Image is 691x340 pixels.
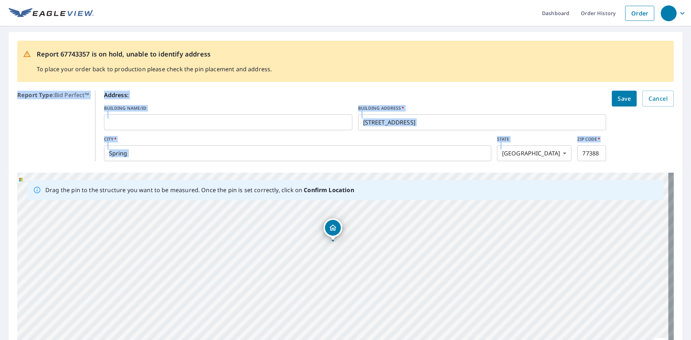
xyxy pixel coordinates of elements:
label: BUILDING NAME/ID [104,105,352,112]
button: Cancel [642,91,674,106]
p: : Bid Perfect™ [17,91,89,161]
b: Confirm Location [304,186,354,194]
button: Save [612,91,637,106]
p: Report 67743357 is on hold, unable to identify address [37,49,272,59]
p: To place your order back to production please check the pin placement and address. [37,65,272,73]
p: Drag the pin to the structure you want to be measured. Once the pin is set correctly, click on [45,186,354,194]
img: EV Logo [9,8,94,19]
p: Address: [104,91,606,99]
label: BUILDING ADDRESS [358,105,606,112]
label: CITY [104,136,491,142]
div: [GEOGRAPHIC_DATA] [497,145,572,161]
b: Report Type [17,91,53,99]
span: Cancel [649,94,668,104]
span: Save [618,94,631,104]
label: STATE [497,136,572,142]
div: Dropped pin, building 1, Residential property, 3011 Grand Lakeview Dr Humble, TX 77388 [324,218,342,241]
em: [GEOGRAPHIC_DATA] [502,150,560,157]
label: ZIP CODE [577,136,606,142]
a: Order [625,6,654,21]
